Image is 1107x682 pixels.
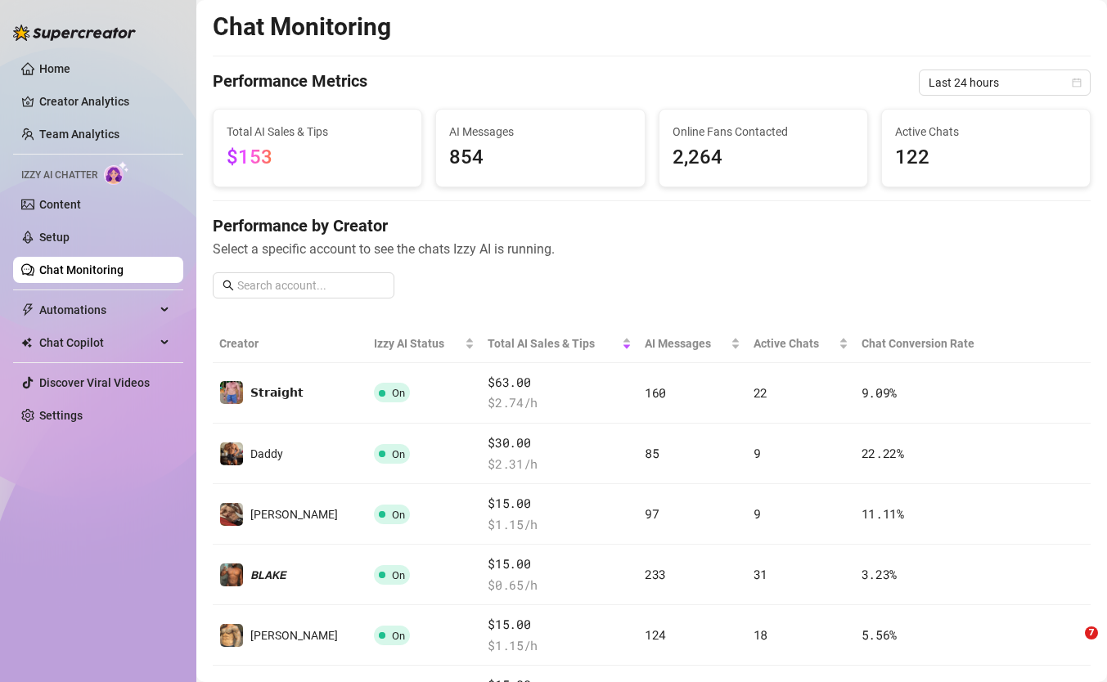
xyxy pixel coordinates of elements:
[1085,626,1098,639] span: 7
[237,276,385,294] input: Search account...
[488,334,619,352] span: Total AI Sales & Tips
[895,142,1077,173] span: 122
[223,280,234,291] span: search
[39,88,170,114] a: Creator Analytics
[645,566,666,582] span: 233
[645,626,666,643] span: 124
[1072,78,1082,87] span: calendar
[673,123,854,141] span: Online Fans Contacted
[754,445,761,461] span: 9
[392,569,405,581] span: On
[392,509,405,521] span: On
[645,445,659,461] span: 85
[392,630,405,642] span: On
[213,214,1091,237] h4: Performance by Creator
[250,629,338,642] span: [PERSON_NAME]
[862,566,898,582] span: 3.23 %
[488,636,632,656] span: $ 1.15 /h
[220,503,243,526] img: Dylan
[392,387,405,399] span: On
[481,325,638,363] th: Total AI Sales & Tips
[39,297,155,323] span: Automations
[227,146,272,168] span: $153
[392,448,405,460] span: On
[39,198,81,211] a: Content
[21,303,34,316] span: thunderbolt
[374,334,461,352] span: Izzy AI Status
[488,494,632,514] span: $15.00
[220,442,243,465] img: Daddy
[862,384,898,401] span: 9.09 %
[855,325,1003,363] th: Chat Conversion Rate
[929,70,1081,95] span: Last 24 hours
[645,505,659,522] span: 97
[645,334,727,352] span: AI Messages
[449,142,631,173] span: 854
[227,123,408,141] span: Total AI Sales & Tips
[645,384,666,401] span: 160
[220,563,243,586] img: 𝘽𝙇𝘼𝙆𝙀
[220,624,243,647] img: 𝙅𝙊𝙀
[39,62,70,75] a: Home
[673,142,854,173] span: 2,264
[862,626,898,643] span: 5.56 %
[39,409,83,422] a: Settings
[895,123,1077,141] span: Active Chats
[488,455,632,474] span: $ 2.31 /h
[488,515,632,535] span: $ 1.15 /h
[104,161,129,185] img: AI Chatter
[39,128,119,141] a: Team Analytics
[39,376,150,389] a: Discover Viral Videos
[250,568,286,581] span: 𝘽𝙇𝘼𝙆𝙀
[250,386,304,399] span: 𝗦𝘁𝗿𝗮𝗶𝗴𝗵𝘁
[220,381,243,404] img: 𝗦𝘁𝗿𝗮𝗶𝗴𝗵𝘁
[488,554,632,574] span: $15.00
[213,70,367,96] h4: Performance Metrics
[862,505,904,522] span: 11.11 %
[488,393,632,413] span: $ 2.74 /h
[488,576,632,595] span: $ 0.65 /h
[21,337,32,348] img: Chat Copilot
[862,445,904,461] span: 22.22 %
[488,373,632,393] span: $63.00
[213,325,367,363] th: Creator
[754,566,767,582] span: 31
[39,330,155,356] span: Chat Copilot
[367,325,481,363] th: Izzy AI Status
[449,123,631,141] span: AI Messages
[13,25,136,41] img: logo-BBDzfeDw.svg
[1051,626,1091,666] iframe: Intercom live chat
[754,334,835,352] span: Active Chats
[747,325,855,363] th: Active Chats
[488,433,632,453] span: $30.00
[213,11,391,43] h2: Chat Monitoring
[39,231,70,244] a: Setup
[250,447,283,460] span: Daddy
[488,615,632,635] span: $15.00
[754,626,767,643] span: 18
[213,239,1091,259] span: Select a specific account to see the chats Izzy AI is running.
[250,508,338,521] span: [PERSON_NAME]
[21,168,97,183] span: Izzy AI Chatter
[754,384,767,401] span: 22
[39,263,124,276] a: Chat Monitoring
[638,325,747,363] th: AI Messages
[754,505,761,522] span: 9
